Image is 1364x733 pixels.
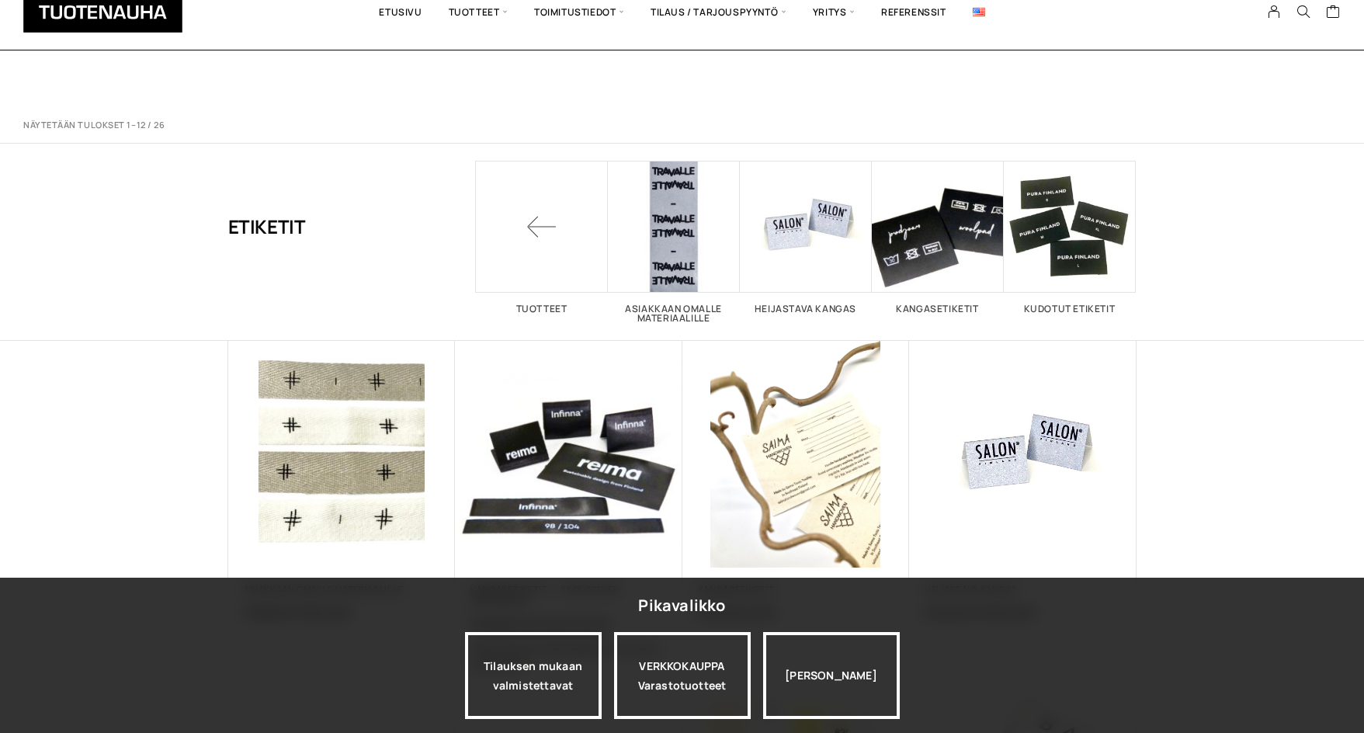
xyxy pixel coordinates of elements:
[638,592,725,620] div: Pikavalikko
[740,161,872,314] a: Visit product category Heijastava kangas
[1326,4,1341,23] a: Cart
[614,632,751,719] a: VERKKOKAUPPAVarastotuotteet
[740,304,872,314] h2: Heijastava kangas
[608,304,740,323] h2: Asiakkaan omalle materiaalille
[1259,5,1289,19] a: My Account
[608,161,740,323] a: Visit product category Asiakkaan omalle materiaalille
[973,8,985,16] img: English
[763,632,900,719] div: [PERSON_NAME]
[465,632,602,719] a: Tilauksen mukaan valmistettavat
[872,161,1004,314] a: Visit product category Kangasetiketit
[228,161,306,293] h1: Etiketit
[1289,5,1318,19] button: Search
[1004,304,1136,314] h2: Kudotut etiketit
[614,632,751,719] div: VERKKOKAUPPA Varastotuotteet
[476,304,608,314] h2: Tuotteet
[1004,161,1136,314] a: Visit product category Kudotut etiketit
[476,161,608,314] a: Tuotteet
[23,120,165,131] p: Näytetään tulokset 1–12 / 26
[872,304,1004,314] h2: Kangasetiketit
